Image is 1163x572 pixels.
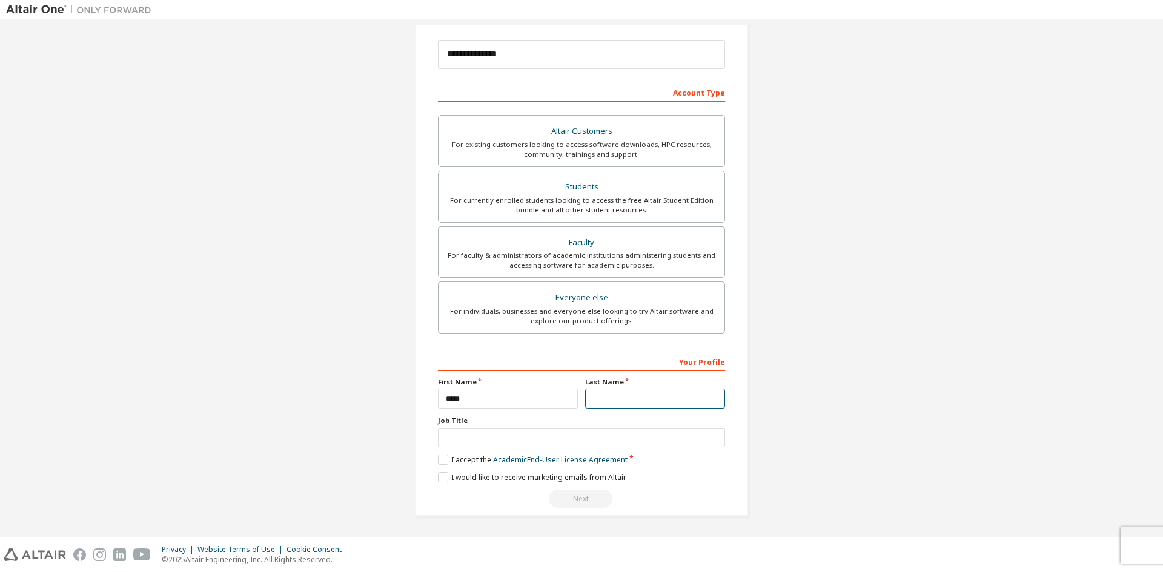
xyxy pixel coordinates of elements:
img: youtube.svg [133,548,151,561]
p: © 2025 Altair Engineering, Inc. All Rights Reserved. [162,554,349,565]
label: I accept the [438,455,628,465]
div: Students [446,179,717,196]
div: For existing customers looking to access software downloads, HPC resources, community, trainings ... [446,140,717,159]
div: Altair Customers [446,123,717,140]
img: linkedin.svg [113,548,126,561]
a: Academic End-User License Agreement [493,455,628,465]
img: Altair One [6,4,157,16]
label: Job Title [438,416,725,426]
div: Cookie Consent [287,545,349,554]
div: Website Terms of Use [197,545,287,554]
label: Last Name [585,377,725,387]
label: I would like to receive marketing emails from Altair [438,472,626,482]
label: First Name [438,377,578,387]
img: instagram.svg [93,548,106,561]
div: Faculty [446,234,717,251]
div: Your Profile [438,352,725,371]
div: For currently enrolled students looking to access the free Altair Student Edition bundle and all ... [446,196,717,215]
div: For individuals, businesses and everyone else looking to try Altair software and explore our prod... [446,306,717,326]
img: facebook.svg [73,548,86,561]
div: Privacy [162,545,197,554]
div: Everyone else [446,289,717,306]
img: altair_logo.svg [4,548,66,561]
div: For faculty & administrators of academic institutions administering students and accessing softwa... [446,251,717,270]
div: Account Type [438,82,725,102]
div: Read and acccept EULA to continue [438,490,725,508]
